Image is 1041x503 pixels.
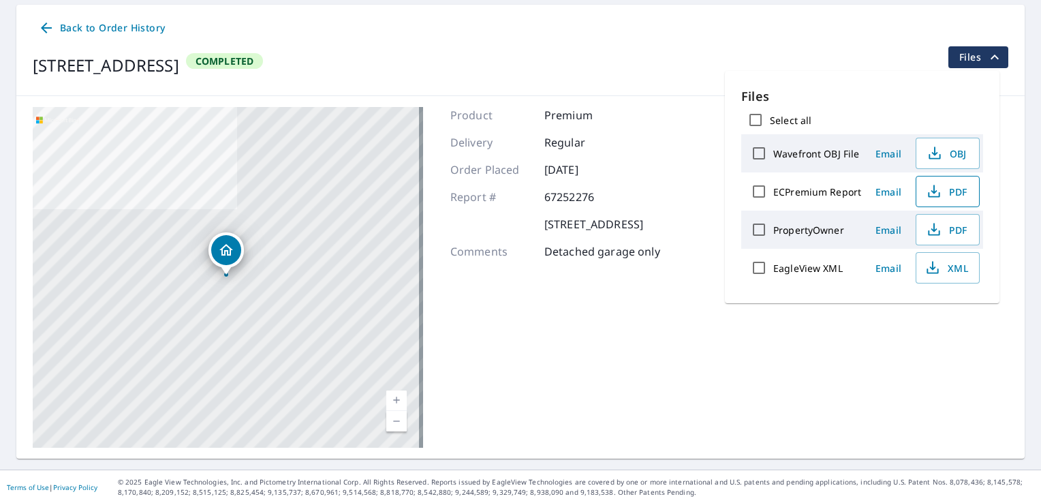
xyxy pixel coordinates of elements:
[872,185,905,198] span: Email
[867,143,910,164] button: Email
[450,189,532,205] p: Report #
[867,181,910,202] button: Email
[867,258,910,279] button: Email
[544,162,626,178] p: [DATE]
[33,53,179,78] div: [STREET_ADDRESS]
[959,49,1003,65] span: Files
[118,477,1034,498] p: © 2025 Eagle View Technologies, Inc. and Pictometry International Corp. All Rights Reserved. Repo...
[450,162,532,178] p: Order Placed
[773,262,843,275] label: EagleView XML
[916,138,980,169] button: OBJ
[208,232,244,275] div: Dropped pin, building 1, Residential property, 7130 Garland St Lincoln, NE 68505
[544,134,626,151] p: Regular
[7,483,49,492] a: Terms of Use
[386,411,407,431] a: Current Level 17, Zoom Out
[7,483,97,491] p: |
[450,243,532,260] p: Comments
[916,214,980,245] button: PDF
[33,16,170,41] a: Back to Order History
[770,114,811,127] label: Select all
[925,183,968,200] span: PDF
[867,219,910,241] button: Email
[773,224,844,237] label: PropertyOwner
[925,260,968,276] span: XML
[53,483,97,492] a: Privacy Policy
[544,216,643,232] p: [STREET_ADDRESS]
[948,46,1008,68] button: filesDropdownBtn-67252276
[872,224,905,237] span: Email
[450,134,532,151] p: Delivery
[916,176,980,207] button: PDF
[544,107,626,123] p: Premium
[916,252,980,284] button: XML
[925,222,968,238] span: PDF
[187,55,262,67] span: Completed
[872,262,905,275] span: Email
[741,87,983,106] p: Files
[925,145,968,162] span: OBJ
[544,189,626,205] p: 67252276
[773,147,859,160] label: Wavefront OBJ File
[872,147,905,160] span: Email
[450,107,532,123] p: Product
[38,20,165,37] span: Back to Order History
[544,243,660,260] p: Detached garage only
[386,391,407,411] a: Current Level 17, Zoom In
[773,185,861,198] label: ECPremium Report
